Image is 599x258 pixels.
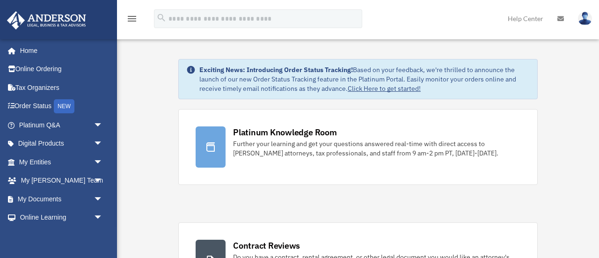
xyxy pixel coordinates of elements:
[348,84,421,93] a: Click Here to get started!
[54,99,74,113] div: NEW
[7,41,112,60] a: Home
[126,13,138,24] i: menu
[7,60,117,79] a: Online Ordering
[7,97,117,116] a: Order StatusNEW
[94,208,112,228] span: arrow_drop_down
[578,12,592,25] img: User Pic
[7,171,117,190] a: My [PERSON_NAME] Teamarrow_drop_down
[4,11,89,29] img: Anderson Advisors Platinum Portal
[94,134,112,154] span: arrow_drop_down
[94,153,112,172] span: arrow_drop_down
[126,16,138,24] a: menu
[233,240,300,251] div: Contract Reviews
[7,190,117,208] a: My Documentsarrow_drop_down
[156,13,167,23] i: search
[7,78,117,97] a: Tax Organizers
[233,139,520,158] div: Further your learning and get your questions answered real-time with direct access to [PERSON_NAM...
[94,171,112,191] span: arrow_drop_down
[7,208,117,227] a: Online Learningarrow_drop_down
[7,134,117,153] a: Digital Productsarrow_drop_down
[199,66,353,74] strong: Exciting News: Introducing Order Status Tracking!
[233,126,337,138] div: Platinum Knowledge Room
[94,116,112,135] span: arrow_drop_down
[7,116,117,134] a: Platinum Q&Aarrow_drop_down
[94,190,112,209] span: arrow_drop_down
[178,109,538,185] a: Platinum Knowledge Room Further your learning and get your questions answered real-time with dire...
[7,153,117,171] a: My Entitiesarrow_drop_down
[199,65,530,93] div: Based on your feedback, we're thrilled to announce the launch of our new Order Status Tracking fe...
